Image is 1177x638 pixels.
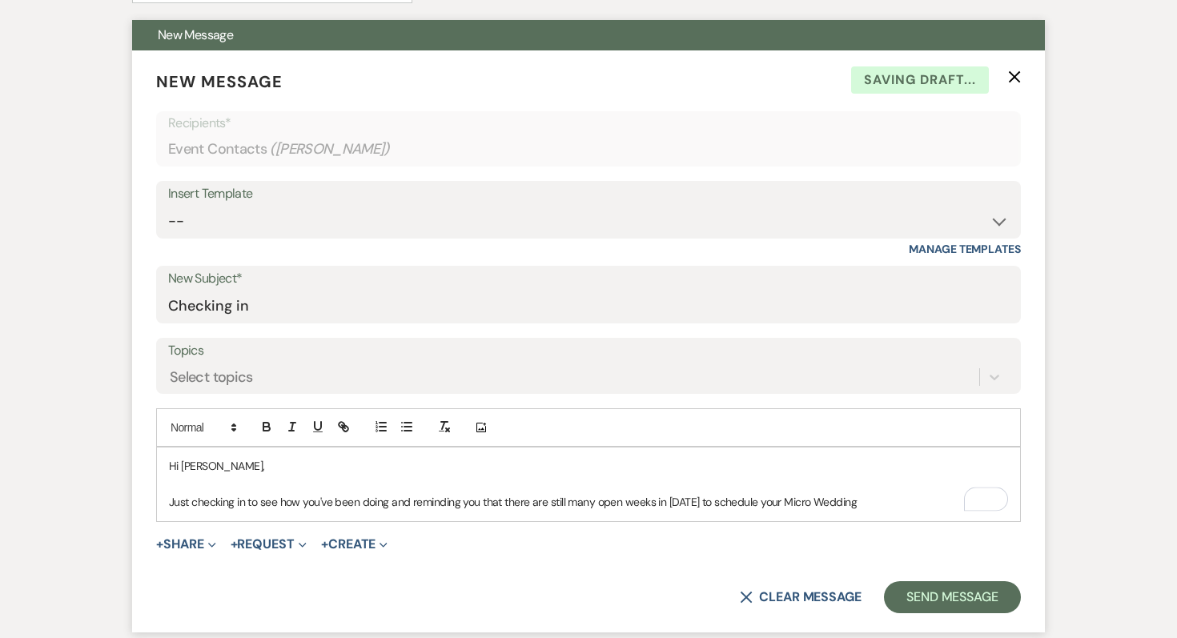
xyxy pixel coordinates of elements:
button: Clear message [740,591,862,604]
p: Just checking in to see how you've been doing and reminding you that there are still many open we... [169,493,1008,511]
span: New Message [156,71,283,92]
p: Recipients* [168,113,1009,134]
button: Share [156,538,216,551]
div: Event Contacts [168,134,1009,165]
span: Saving draft... [851,66,989,94]
p: Hi [PERSON_NAME], [169,457,1008,475]
button: Request [231,538,307,551]
span: + [321,538,328,551]
label: New Subject* [168,267,1009,291]
div: To enrich screen reader interactions, please activate Accessibility in Grammarly extension settings [157,447,1020,520]
span: + [156,538,163,551]
span: New Message [158,26,233,43]
div: Insert Template [168,183,1009,206]
span: ( [PERSON_NAME] ) [270,138,390,160]
button: Create [321,538,388,551]
button: Send Message [884,581,1021,613]
span: + [231,538,238,551]
a: Manage Templates [909,242,1021,256]
div: Select topics [170,367,253,388]
label: Topics [168,339,1009,363]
